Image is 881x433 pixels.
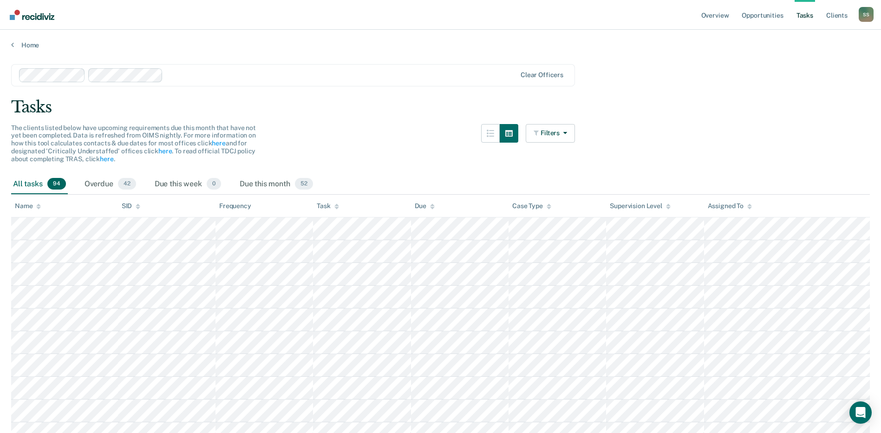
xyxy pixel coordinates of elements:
[11,174,68,195] div: All tasks94
[295,178,313,190] span: 52
[708,202,752,210] div: Assigned To
[100,155,113,163] a: here
[219,202,251,210] div: Frequency
[849,401,872,424] div: Open Intercom Messenger
[859,7,874,22] button: Profile dropdown button
[238,174,315,195] div: Due this month52
[859,7,874,22] div: S S
[10,10,54,20] img: Recidiviz
[83,174,138,195] div: Overdue42
[11,41,870,49] a: Home
[47,178,66,190] span: 94
[415,202,435,210] div: Due
[118,178,136,190] span: 42
[11,124,256,163] span: The clients listed below have upcoming requirements due this month that have not yet been complet...
[317,202,339,210] div: Task
[158,147,172,155] a: here
[521,71,563,79] div: Clear officers
[212,139,225,147] a: here
[526,124,575,143] button: Filters
[11,98,870,117] div: Tasks
[207,178,221,190] span: 0
[15,202,41,210] div: Name
[122,202,141,210] div: SID
[153,174,223,195] div: Due this week0
[610,202,671,210] div: Supervision Level
[512,202,551,210] div: Case Type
